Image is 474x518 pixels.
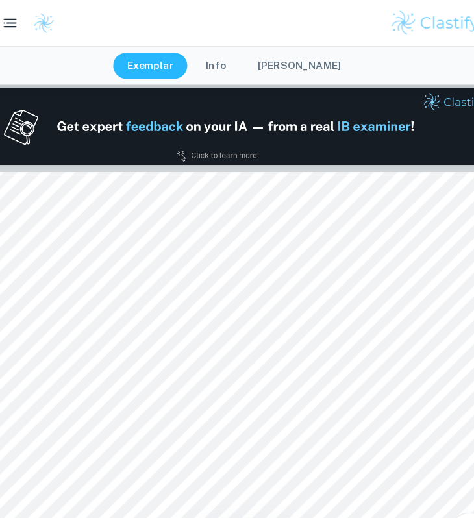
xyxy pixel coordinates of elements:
[55,11,74,31] img: Clastify logo
[47,11,74,31] a: Clastify logo
[6,79,468,149] img: Ad
[197,47,242,71] button: Info
[244,47,345,71] button: [PERSON_NAME]
[253,476,267,491] p: / 14
[127,47,195,71] button: Exemplar
[376,8,458,34] img: Clastify logo
[430,462,466,499] button: Ask Clai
